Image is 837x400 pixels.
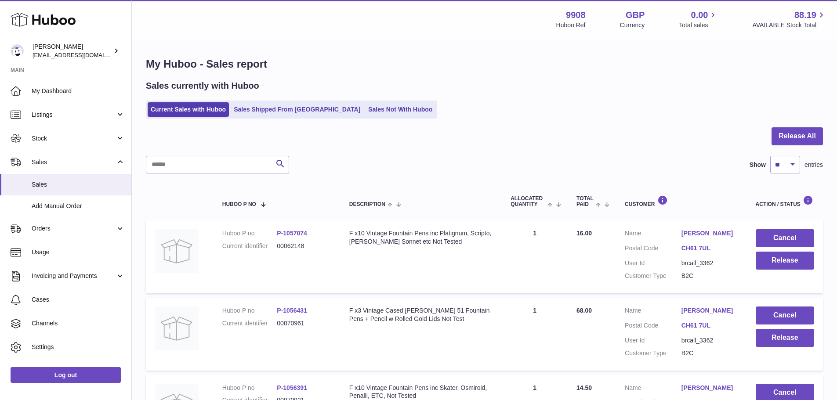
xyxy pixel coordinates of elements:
dd: B2C [681,349,738,357]
button: Release All [772,127,823,145]
div: Action / Status [756,195,814,207]
dt: Name [625,384,681,394]
dt: Postal Code [625,244,681,255]
span: Add Manual Order [32,202,125,210]
span: Settings [32,343,125,351]
span: Description [349,202,385,207]
dt: User Id [625,336,681,345]
img: internalAdmin-9908@internal.huboo.com [11,44,24,58]
button: Release [756,329,814,347]
dt: Postal Code [625,321,681,332]
span: AVAILABLE Stock Total [752,21,826,29]
a: Log out [11,367,121,383]
span: 0.00 [691,9,708,21]
h2: Sales currently with Huboo [146,80,259,92]
div: [PERSON_NAME] [33,43,112,59]
span: Stock [32,134,116,143]
dt: Current identifier [222,319,277,328]
a: Sales Shipped From [GEOGRAPHIC_DATA] [231,102,363,117]
dt: User Id [625,259,681,267]
span: [EMAIL_ADDRESS][DOMAIN_NAME] [33,51,129,58]
span: 68.00 [576,307,592,314]
a: [PERSON_NAME] [681,306,738,315]
label: Show [750,161,766,169]
td: 1 [502,298,568,371]
h1: My Huboo - Sales report [146,57,823,71]
a: Sales Not With Huboo [365,102,435,117]
dd: 00062148 [277,242,332,250]
dt: Customer Type [625,272,681,280]
a: P-1056431 [277,307,307,314]
div: F x10 Vintage Fountain Pens inc Platignum, Scripto, [PERSON_NAME] Sonnet etc Not Tested [349,229,493,246]
button: Release [756,252,814,270]
dt: Current identifier [222,242,277,250]
a: CH61 7UL [681,244,738,252]
dt: Huboo P no [222,384,277,392]
span: 14.50 [576,384,592,391]
div: Customer [625,195,738,207]
button: Cancel [756,229,814,247]
dt: Huboo P no [222,306,277,315]
span: ALLOCATED Quantity [511,196,545,207]
dd: brcall_3362 [681,259,738,267]
a: 0.00 Total sales [679,9,718,29]
span: Sales [32,158,116,166]
a: CH61 7UL [681,321,738,330]
img: no-photo.jpg [155,306,199,350]
a: [PERSON_NAME] [681,229,738,238]
span: Sales [32,180,125,189]
div: Huboo Ref [556,21,586,29]
div: Currency [620,21,645,29]
span: Total paid [576,196,594,207]
span: Listings [32,111,116,119]
button: Cancel [756,306,814,324]
div: F x3 Vintage Cased [PERSON_NAME] 51 Fountain Pens + Pencil w Rolled Gold Lids Not Test [349,306,493,323]
span: Channels [32,319,125,328]
dt: Customer Type [625,349,681,357]
img: no-photo.jpg [155,229,199,273]
strong: GBP [626,9,645,21]
dd: brcall_3362 [681,336,738,345]
span: Total sales [679,21,718,29]
a: P-1056391 [277,384,307,391]
span: 16.00 [576,230,592,237]
span: entries [804,161,823,169]
strong: 9908 [566,9,586,21]
a: 88.19 AVAILABLE Stock Total [752,9,826,29]
span: My Dashboard [32,87,125,95]
span: Invoicing and Payments [32,272,116,280]
a: [PERSON_NAME] [681,384,738,392]
dt: Name [625,306,681,317]
a: P-1057074 [277,230,307,237]
dd: 00070961 [277,319,332,328]
td: 1 [502,220,568,293]
span: Usage [32,248,125,256]
dd: B2C [681,272,738,280]
dt: Name [625,229,681,240]
span: Orders [32,224,116,233]
span: 88.19 [794,9,816,21]
a: Current Sales with Huboo [148,102,229,117]
dt: Huboo P no [222,229,277,238]
span: Cases [32,295,125,304]
span: Huboo P no [222,202,256,207]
